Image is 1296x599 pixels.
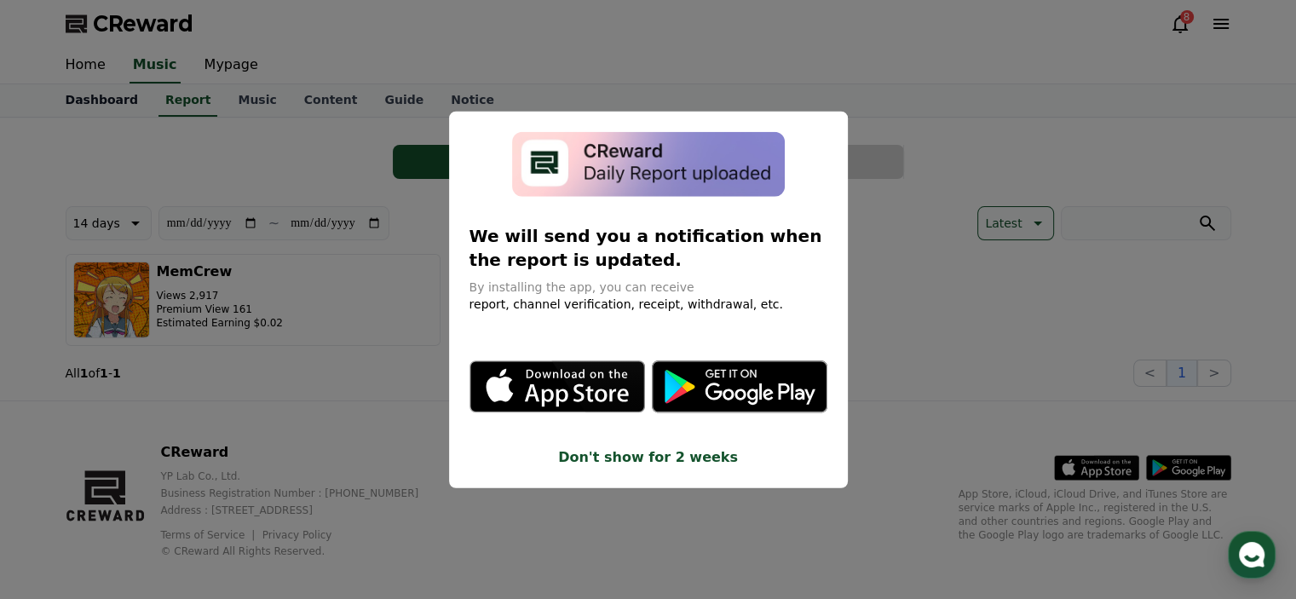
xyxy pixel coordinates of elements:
p: report, channel verification, receipt, withdrawal, etc. [469,296,827,313]
p: By installing the app, you can receive [469,279,827,296]
a: Settings [220,458,327,500]
img: app-install-modal [512,131,785,197]
a: Messages [112,458,220,500]
button: Don't show for 2 weeks [469,447,827,468]
span: Messages [141,484,192,498]
span: Home [43,483,73,497]
a: Home [5,458,112,500]
p: We will send you a notification when the report is updated. [469,224,827,272]
span: Settings [252,483,294,497]
div: modal [449,111,848,488]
